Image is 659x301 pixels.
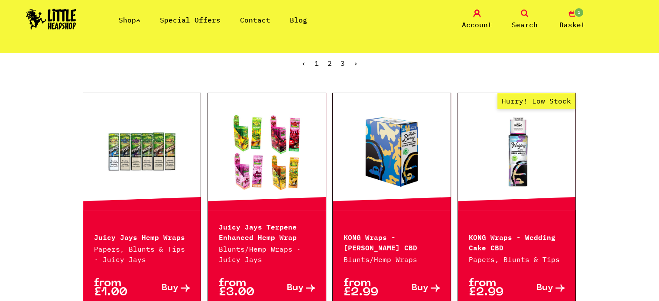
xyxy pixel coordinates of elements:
[344,231,440,252] p: KONG Wraps - [PERSON_NAME] CBD
[344,279,392,297] p: from £2.99
[290,16,307,24] a: Blog
[517,279,565,297] a: Buy
[219,244,315,265] p: Blunts/Hemp Wraps · Juicy Jays
[26,9,76,29] img: Little Head Shop Logo
[469,254,565,265] p: Papers, Blunts & Tips
[219,279,267,297] p: from £3.00
[462,19,492,30] span: Account
[267,279,315,297] a: Buy
[497,93,575,109] span: Hurry! Low Stock
[302,59,306,68] a: « Previous
[162,284,179,293] span: Buy
[412,284,429,293] span: Buy
[344,254,440,265] p: Blunts/Hemp Wraps
[574,7,584,18] span: 1
[392,279,440,297] a: Buy
[94,231,190,242] p: Juicy Jays Hemp Wraps
[458,108,576,195] a: Hurry! Low Stock
[512,19,538,30] span: Search
[536,284,553,293] span: Buy
[354,59,358,68] a: Next »
[503,10,546,30] a: Search
[160,16,221,24] a: Special Offers
[219,221,315,242] p: Juicy Jays Terpene Enhanced Hemp Wrap
[328,59,332,68] span: 2
[94,244,190,265] p: Papers, Blunts & Tips · Juicy Jays
[469,231,565,252] p: KONG Wraps - Wedding Cake CBD
[119,16,140,24] a: Shop
[94,279,142,297] p: from £1.00
[240,16,270,24] a: Contact
[287,284,304,293] span: Buy
[315,59,319,68] a: 1
[551,10,594,30] a: 1 Basket
[142,279,190,297] a: Buy
[559,19,585,30] span: Basket
[341,59,345,68] a: 3
[469,279,517,297] p: from £2.99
